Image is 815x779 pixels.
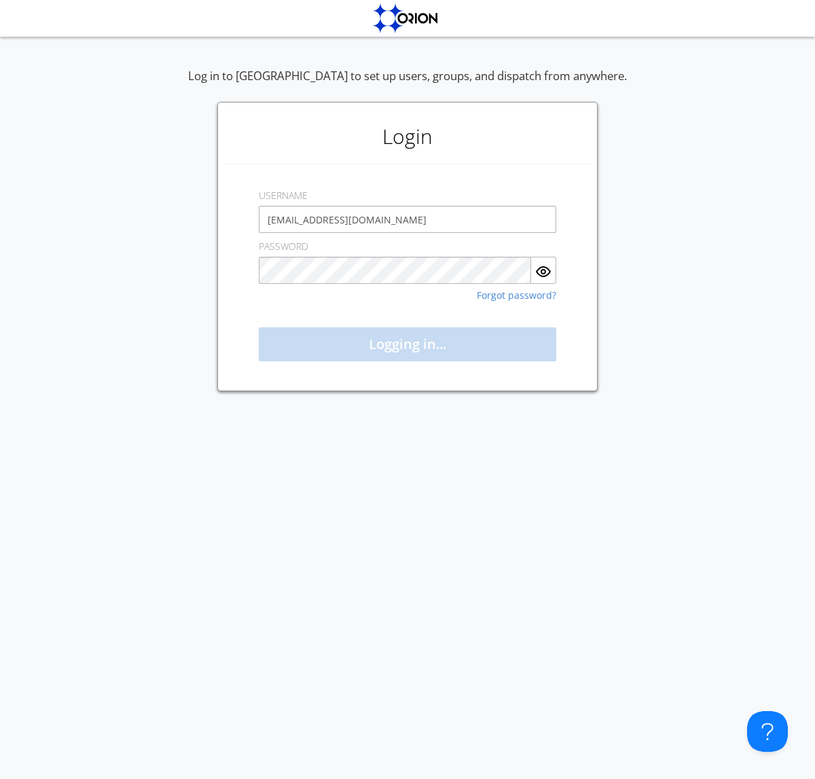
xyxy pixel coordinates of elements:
[259,327,556,361] button: Logging in...
[188,68,627,102] div: Log in to [GEOGRAPHIC_DATA] to set up users, groups, and dispatch from anywhere.
[225,109,590,164] h1: Login
[259,189,308,202] label: USERNAME
[259,240,308,253] label: PASSWORD
[535,264,551,280] img: eye.svg
[259,257,531,284] input: Password
[531,257,556,284] button: Show Password
[477,291,556,300] a: Forgot password?
[747,711,788,752] iframe: Toggle Customer Support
